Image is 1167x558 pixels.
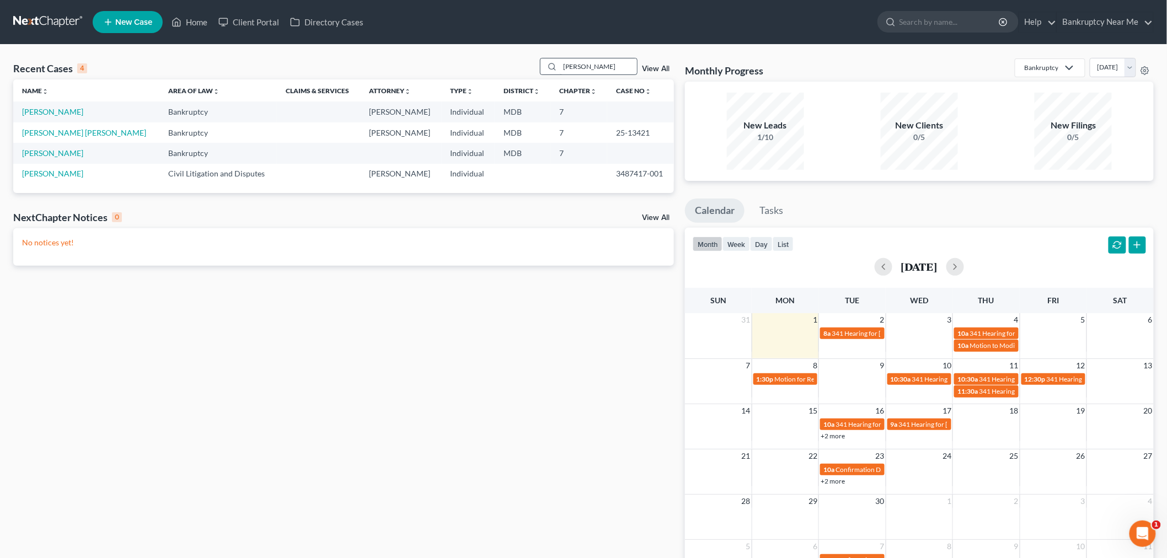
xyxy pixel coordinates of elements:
span: 10a [957,329,968,337]
span: 11 [1009,359,1020,372]
span: 10 [1075,540,1086,553]
td: Bankruptcy [159,143,277,163]
span: 27 [1143,449,1154,463]
span: 10a [823,420,834,428]
span: 1 [812,313,818,326]
div: Bankruptcy [1024,63,1058,72]
span: 12 [1075,359,1086,372]
span: Tue [845,296,860,305]
span: 11:30a [957,387,978,395]
i: unfold_more [533,88,540,95]
span: 24 [941,449,952,463]
span: New Case [115,18,152,26]
td: Civil Litigation and Disputes [159,164,277,184]
span: 20 [1143,404,1154,417]
div: 1/10 [727,132,804,143]
span: 18 [1009,404,1020,417]
span: 17 [941,404,952,417]
th: Claims & Services [277,79,360,101]
span: Motion for Relief Hearing [775,375,848,383]
a: [PERSON_NAME] [22,148,83,158]
td: Bankruptcy [159,101,277,122]
a: Tasks [750,198,793,223]
td: [PERSON_NAME] [360,122,441,143]
span: 10a [957,341,968,350]
td: 7 [550,143,607,163]
div: 0/5 [1035,132,1112,143]
td: [PERSON_NAME] [360,101,441,122]
i: unfold_more [590,88,597,95]
button: month [693,237,722,251]
span: 5 [1080,313,1086,326]
p: No notices yet! [22,237,665,248]
span: 9 [1013,540,1020,553]
span: 16 [875,404,886,417]
td: 7 [550,122,607,143]
i: unfold_more [213,88,220,95]
span: 2 [1013,495,1020,508]
span: 341 Hearing for [PERSON_NAME] [979,387,1078,395]
div: 0/5 [881,132,958,143]
span: 4 [1013,313,1020,326]
td: Individual [442,122,495,143]
td: 7 [550,101,607,122]
td: MDB [495,122,550,143]
td: MDB [495,143,550,163]
span: 9a [891,420,898,428]
span: 341 Hearing for [PERSON_NAME] [899,420,998,428]
span: Sun [710,296,726,305]
div: 4 [77,63,87,73]
iframe: Intercom live chat [1129,521,1156,547]
a: Bankruptcy Near Me [1057,12,1153,32]
span: 8a [823,329,831,337]
span: 1 [1152,521,1161,529]
span: 22 [807,449,818,463]
span: 25 [1009,449,1020,463]
span: 10:30a [957,375,978,383]
td: Bankruptcy [159,122,277,143]
a: Calendar [685,198,745,223]
button: list [773,237,794,251]
a: View All [642,65,670,73]
a: Home [166,12,213,32]
a: View All [642,214,670,222]
div: NextChapter Notices [13,211,122,224]
span: 15 [807,404,818,417]
span: Thu [978,296,994,305]
span: Confirmation Date for [PERSON_NAME] [GEOGRAPHIC_DATA][PERSON_NAME][GEOGRAPHIC_DATA] [836,465,1139,474]
a: Districtunfold_more [504,87,540,95]
a: [PERSON_NAME] [PERSON_NAME] [22,128,146,137]
h2: [DATE] [901,261,938,272]
a: Client Portal [213,12,285,32]
a: [PERSON_NAME] [22,107,83,116]
span: 31 [741,313,752,326]
span: Motion to Modify [970,341,1020,350]
h3: Monthly Progress [685,64,763,77]
a: Directory Cases [285,12,369,32]
a: Area of Lawunfold_more [168,87,220,95]
span: Mon [776,296,795,305]
a: Help [1019,12,1056,32]
span: 14 [741,404,752,417]
i: unfold_more [645,88,651,95]
span: 26 [1075,449,1086,463]
a: [PERSON_NAME] [22,169,83,178]
a: Typeunfold_more [451,87,474,95]
span: 6 [812,540,818,553]
span: 23 [875,449,886,463]
span: Sat [1114,296,1127,305]
span: 1 [946,495,952,508]
i: unfold_more [404,88,411,95]
span: Fri [1047,296,1059,305]
td: 25-13421 [607,122,674,143]
span: 12:30p [1025,375,1046,383]
div: 0 [112,212,122,222]
div: New Clients [881,119,958,132]
span: 341 Hearing for [PERSON_NAME] [832,329,930,337]
span: 5 [745,540,752,553]
span: 10 [941,359,952,372]
span: 3 [1080,495,1086,508]
span: 29 [807,495,818,508]
a: Case Nounfold_more [616,87,651,95]
span: 8 [946,540,952,553]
